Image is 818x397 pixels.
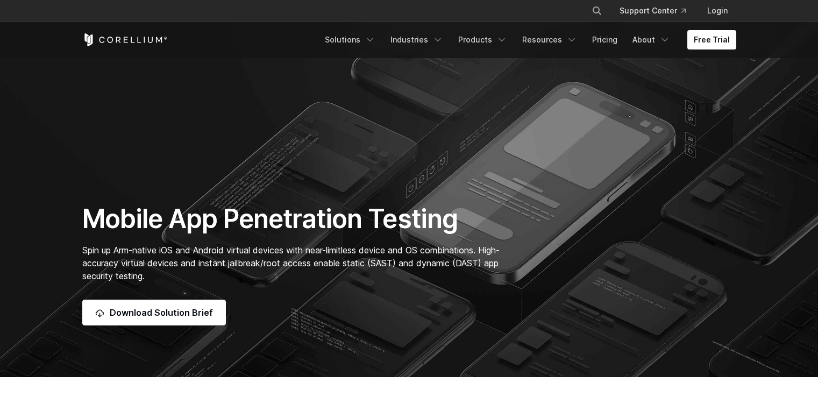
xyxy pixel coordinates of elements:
a: Support Center [611,1,694,20]
a: Free Trial [687,30,736,49]
div: Navigation Menu [579,1,736,20]
h1: Mobile App Penetration Testing [82,203,511,235]
span: Spin up Arm-native iOS and Android virtual devices with near-limitless device and OS combinations... [82,245,500,281]
a: Pricing [586,30,624,49]
button: Search [587,1,607,20]
a: Industries [384,30,450,49]
a: Download Solution Brief [82,300,226,325]
a: About [626,30,677,49]
a: Solutions [318,30,382,49]
div: Navigation Menu [318,30,736,49]
a: Login [699,1,736,20]
a: Corellium Home [82,33,168,46]
a: Resources [516,30,584,49]
span: Download Solution Brief [110,306,213,319]
a: Products [452,30,514,49]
